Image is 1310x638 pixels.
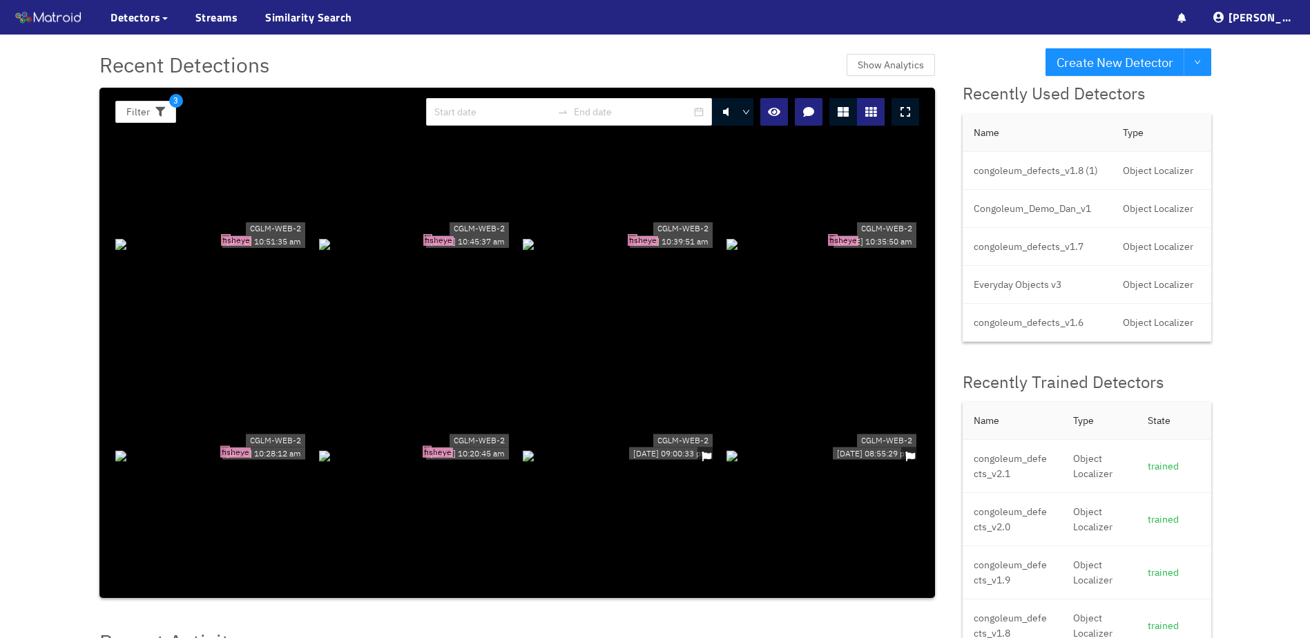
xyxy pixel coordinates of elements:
[1112,228,1211,266] td: Object Localizer
[1148,565,1200,580] div: trained
[1184,48,1211,76] button: down
[963,81,1211,107] div: Recently Used Detectors
[1194,59,1201,67] span: down
[265,9,352,26] a: Similarity Search
[963,546,1062,599] td: congoleum_defects_v1.9
[630,235,713,249] div: [DATE] 10:39:51 am
[557,106,568,117] span: swap-right
[963,152,1112,190] td: congoleum_defects_v1.8 (1)
[629,447,713,460] div: [DATE] 09:00:33 pm
[110,9,161,26] span: Detectors
[246,222,305,235] div: CGLM-WEB-2
[1062,440,1137,493] td: Object Localizer
[222,447,305,460] div: [DATE] 10:28:12 am
[1112,190,1211,228] td: Object Localizer
[14,8,83,28] img: Matroid logo
[963,493,1062,546] td: congoleum_defects_v2.0
[450,434,509,447] div: CGLM-WEB-2
[1148,618,1200,633] div: trained
[847,54,935,76] button: Show Analytics
[169,94,183,108] span: 3
[115,101,176,123] button: Filter
[963,304,1112,342] td: congoleum_defects_v1.6
[1112,114,1211,152] th: Type
[220,448,251,458] span: fisheye
[246,434,305,447] div: CGLM-WEB-2
[426,235,509,249] div: [DATE] 10:45:37 am
[426,447,509,460] div: [DATE] 10:20:45 am
[221,236,251,246] span: fisheye
[742,108,751,117] span: down
[423,448,453,458] span: fisheye
[653,434,713,447] div: CGLM-WEB-2
[1148,512,1200,527] div: trained
[195,9,238,26] a: Streams
[1057,52,1173,72] span: Create New Detector
[858,57,924,72] span: Show Analytics
[857,434,916,447] div: CGLM-WEB-2
[1112,304,1211,342] td: Object Localizer
[963,114,1112,152] th: Name
[1062,546,1137,599] td: Object Localizer
[557,106,568,117] span: to
[963,228,1112,266] td: congoleum_defects_v1.7
[1046,48,1184,76] button: Create New Detector
[1062,493,1137,546] td: Object Localizer
[126,104,150,119] span: Filter
[828,236,858,246] span: fisheye
[834,235,916,249] div: [DATE] 10:35:50 am
[434,104,552,119] input: Start date
[963,369,1211,396] div: Recently Trained Detectors
[1112,266,1211,304] td: Object Localizer
[450,222,509,235] div: CGLM-WEB-2
[1137,402,1211,440] th: State
[1148,458,1200,474] div: trained
[222,235,305,249] div: [DATE] 10:51:35 am
[1062,402,1137,440] th: Type
[963,266,1112,304] td: Everyday Objects v3
[653,222,713,235] div: CGLM-WEB-2
[628,236,658,246] span: fisheye
[963,190,1112,228] td: Congoleum_Demo_Dan_v1
[1112,152,1211,190] td: Object Localizer
[423,236,454,246] span: fisheye
[963,440,1062,493] td: congoleum_defects_v2.1
[99,48,270,81] span: Recent Detections
[574,104,691,119] input: End date
[857,222,916,235] div: CGLM-WEB-2
[963,402,1062,440] th: Name
[833,447,916,460] div: [DATE] 08:55:29 pm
